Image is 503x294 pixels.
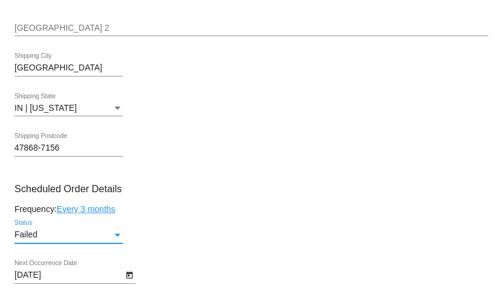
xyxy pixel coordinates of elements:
[14,143,123,153] input: Shipping Postcode
[14,23,489,33] input: Shipping Street 2
[14,104,123,113] mat-select: Shipping State
[14,103,77,113] span: IN | [US_STATE]
[123,268,136,281] button: Open calendar
[14,230,123,240] mat-select: Status
[14,183,489,195] h3: Scheduled Order Details
[14,230,37,239] span: Failed
[14,204,489,214] div: Frequency:
[57,204,115,214] a: Every 3 months
[14,271,123,280] input: Next Occurrence Date
[14,63,123,73] input: Shipping City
